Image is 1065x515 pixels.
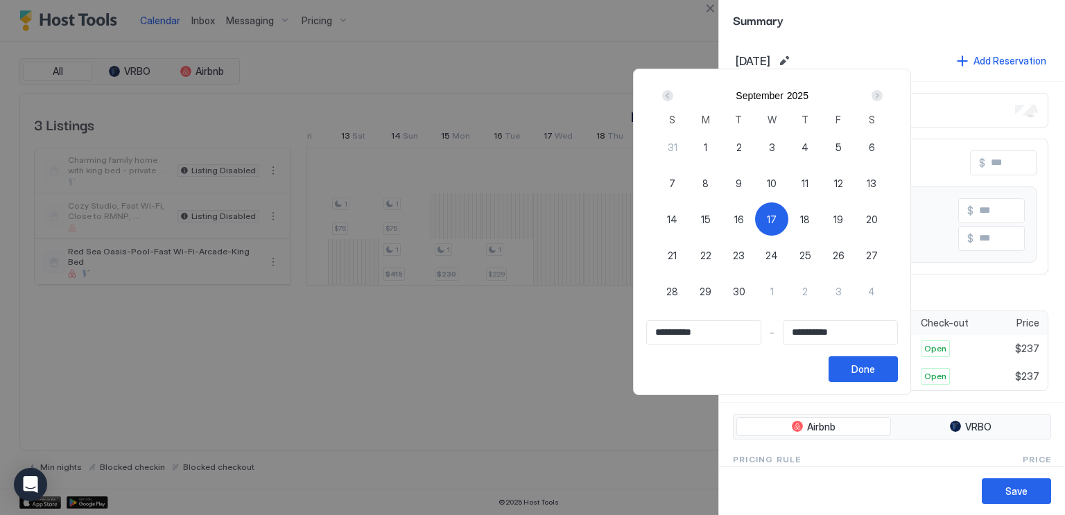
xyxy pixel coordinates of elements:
[689,130,722,164] button: 1
[667,212,677,227] span: 14
[755,130,788,164] button: 3
[668,140,677,155] span: 31
[722,130,756,164] button: 2
[834,176,843,191] span: 12
[656,238,689,272] button: 21
[755,202,788,236] button: 17
[822,202,855,236] button: 19
[855,130,888,164] button: 6
[668,248,677,263] span: 21
[768,112,777,127] span: W
[735,112,742,127] span: T
[736,90,783,101] button: September
[783,321,897,344] input: Input Field
[788,166,822,200] button: 11
[700,284,711,299] span: 29
[835,140,842,155] span: 5
[755,166,788,200] button: 10
[866,212,878,227] span: 20
[689,202,722,236] button: 15
[656,274,689,308] button: 28
[702,112,710,127] span: M
[802,176,808,191] span: 11
[689,274,722,308] button: 29
[767,176,777,191] span: 10
[722,166,756,200] button: 9
[666,284,678,299] span: 28
[669,112,675,127] span: S
[700,248,711,263] span: 22
[788,238,822,272] button: 25
[833,212,843,227] span: 19
[736,176,742,191] span: 9
[855,202,888,236] button: 20
[802,284,808,299] span: 2
[722,274,756,308] button: 30
[734,212,744,227] span: 16
[829,356,898,382] button: Done
[869,112,875,127] span: S
[835,284,842,299] span: 3
[855,238,888,272] button: 27
[855,166,888,200] button: 13
[669,176,675,191] span: 7
[733,248,745,263] span: 23
[802,140,808,155] span: 4
[867,87,885,104] button: Next
[689,166,722,200] button: 8
[788,274,822,308] button: 2
[755,274,788,308] button: 1
[787,90,808,101] button: 2025
[866,248,878,263] span: 27
[822,238,855,272] button: 26
[704,140,707,155] span: 1
[867,176,876,191] span: 13
[770,326,774,339] span: -
[755,238,788,272] button: 24
[822,166,855,200] button: 12
[14,468,47,501] div: Open Intercom Messenger
[788,202,822,236] button: 18
[869,140,875,155] span: 6
[722,238,756,272] button: 23
[822,130,855,164] button: 5
[788,130,822,164] button: 4
[701,212,711,227] span: 15
[822,274,855,308] button: 3
[702,176,709,191] span: 8
[656,166,689,200] button: 7
[835,112,841,127] span: F
[647,321,761,344] input: Input Field
[733,284,745,299] span: 30
[855,274,888,308] button: 4
[736,140,742,155] span: 2
[770,284,774,299] span: 1
[802,112,808,127] span: T
[765,248,778,263] span: 24
[659,87,678,104] button: Prev
[656,202,689,236] button: 14
[689,238,722,272] button: 22
[851,362,875,376] div: Done
[868,284,875,299] span: 4
[656,130,689,164] button: 31
[800,212,810,227] span: 18
[833,248,845,263] span: 26
[767,212,777,227] span: 17
[722,202,756,236] button: 16
[769,140,775,155] span: 3
[799,248,811,263] span: 25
